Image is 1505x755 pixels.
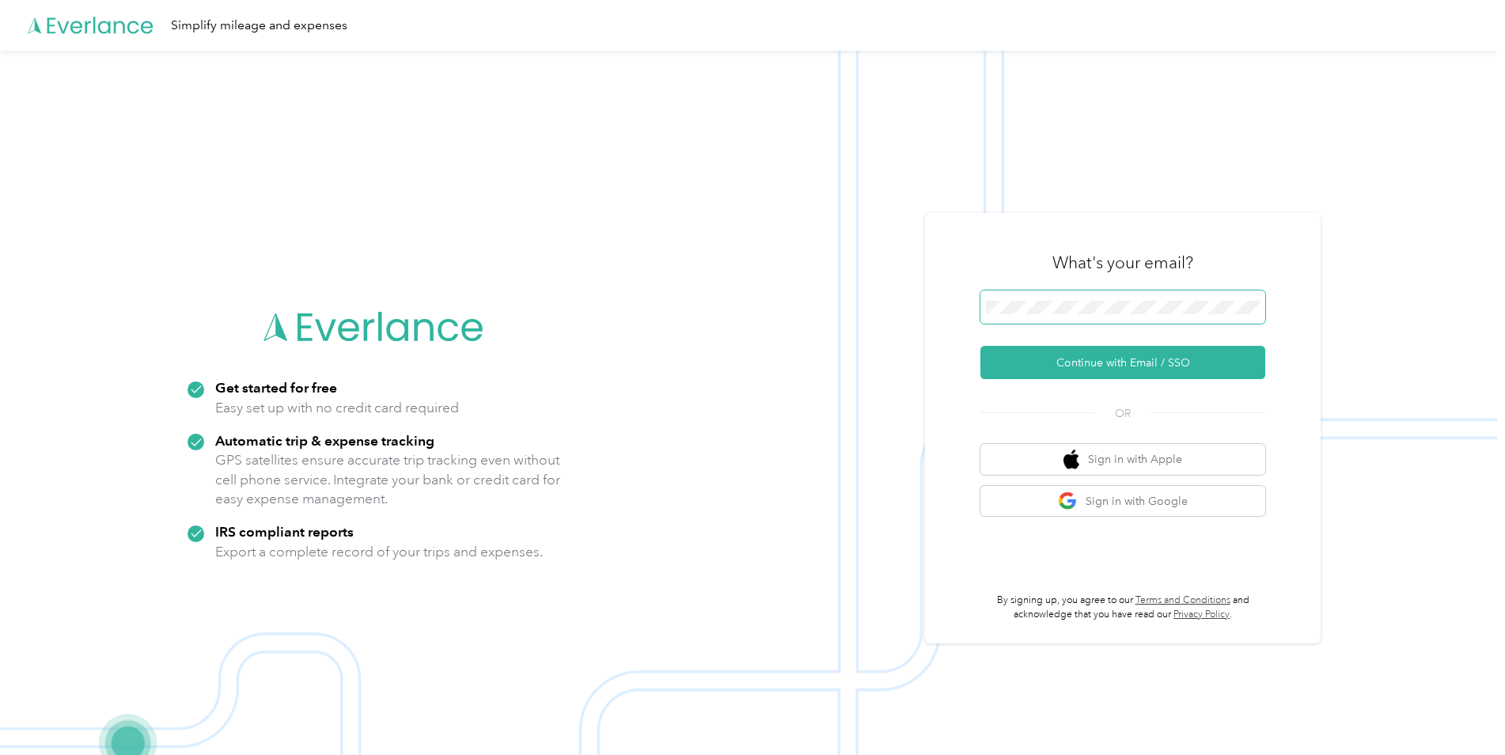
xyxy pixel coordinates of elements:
strong: Get started for free [215,379,337,396]
img: apple logo [1063,450,1079,469]
button: apple logoSign in with Apple [980,444,1265,475]
strong: Automatic trip & expense tracking [215,432,434,449]
a: Terms and Conditions [1135,594,1230,606]
button: google logoSign in with Google [980,486,1265,517]
p: GPS satellites ensure accurate trip tracking even without cell phone service. Integrate your bank... [215,450,561,509]
h3: What's your email? [1052,252,1193,274]
button: Continue with Email / SSO [980,346,1265,379]
img: google logo [1058,491,1078,511]
a: Privacy Policy [1173,609,1230,620]
strong: IRS compliant reports [215,523,354,540]
p: By signing up, you agree to our and acknowledge that you have read our . [980,594,1265,621]
div: Simplify mileage and expenses [171,16,347,36]
p: Export a complete record of your trips and expenses. [215,542,543,562]
span: OR [1095,405,1151,422]
p: Easy set up with no credit card required [215,398,459,418]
